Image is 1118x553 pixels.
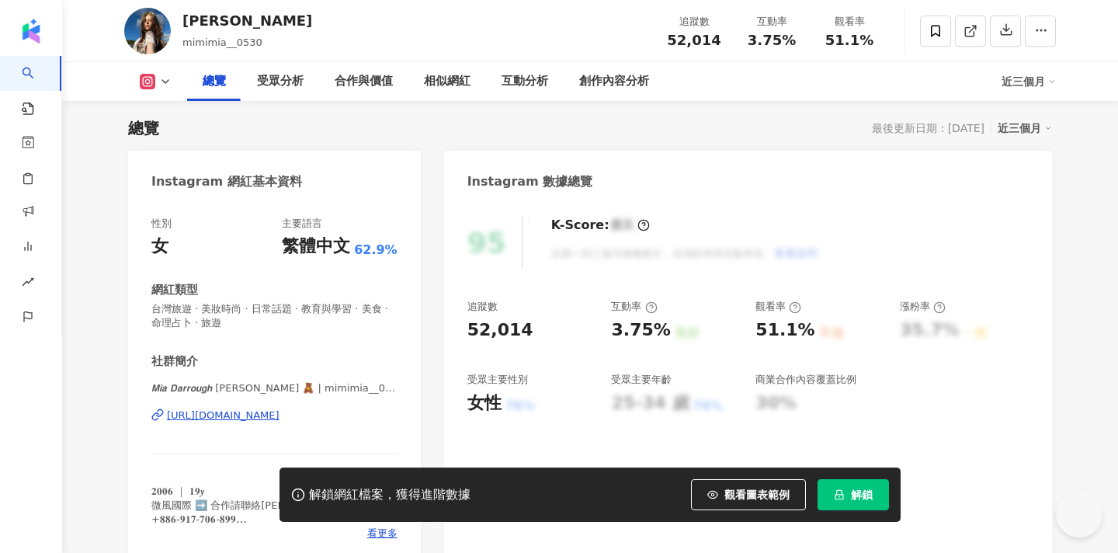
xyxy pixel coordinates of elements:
[900,300,946,314] div: 漲粉率
[22,56,53,117] a: search
[667,32,720,48] span: 52,014
[151,381,398,395] span: 𝙈𝙞𝙖 𝘿𝙖𝙧𝙧𝙤𝙪𝙜𝙝 [PERSON_NAME] 🧸 | mimimia__0530
[151,409,398,423] a: [URL][DOMAIN_NAME]
[282,235,350,259] div: 繁體中文
[820,14,879,30] div: 觀看率
[151,282,198,298] div: 網紅類型
[834,489,845,500] span: lock
[182,37,262,48] span: mimimia__0530
[354,242,398,259] span: 62.9%
[755,318,814,343] div: 51.1%
[818,479,889,510] button: 解鎖
[755,373,856,387] div: 商業合作內容覆蓋比例
[367,527,398,541] span: 看更多
[203,72,226,91] div: 總覽
[611,300,657,314] div: 互動率
[257,72,304,91] div: 受眾分析
[742,14,801,30] div: 互動率
[872,122,984,134] div: 最後更新日期：[DATE]
[151,302,398,330] span: 台灣旅遊 · 美妝時尚 · 日常話題 · 教育與學習 · 美食 · 命理占卜 · 旅遊
[424,72,470,91] div: 相似網紅
[724,489,790,501] span: 觀看圖表範例
[665,14,724,30] div: 追蹤數
[22,266,34,301] span: rise
[128,117,159,139] div: 總覽
[851,489,873,501] span: 解鎖
[579,72,649,91] div: 創作內容分析
[748,33,796,48] span: 3.75%
[282,217,322,231] div: 主要語言
[755,300,801,314] div: 觀看率
[182,11,312,30] div: [PERSON_NAME]
[151,353,198,370] div: 社群簡介
[611,373,672,387] div: 受眾主要年齡
[998,118,1052,138] div: 近三個月
[467,373,528,387] div: 受眾主要性別
[309,487,470,503] div: 解鎖網紅檔案，獲得進階數據
[151,235,168,259] div: 女
[691,479,806,510] button: 觀看圖表範例
[467,300,498,314] div: 追蹤數
[467,173,593,190] div: Instagram 數據總覽
[502,72,548,91] div: 互動分析
[467,391,502,416] div: 女性
[825,33,873,48] span: 51.1%
[124,8,171,54] img: KOL Avatar
[551,217,650,234] div: K-Score :
[151,173,302,190] div: Instagram 網紅基本資料
[611,318,670,343] div: 3.75%
[467,318,533,343] div: 52,014
[1002,69,1056,94] div: 近三個月
[335,72,393,91] div: 合作與價值
[19,19,43,43] img: logo icon
[167,409,279,423] div: [URL][DOMAIN_NAME]
[151,217,172,231] div: 性別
